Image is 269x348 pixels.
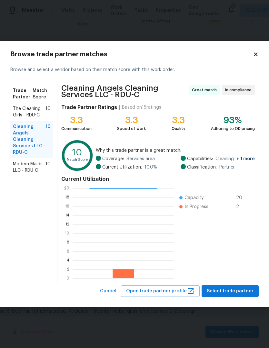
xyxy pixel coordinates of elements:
text: 4 [67,258,69,262]
span: Partner [219,164,235,170]
text: 16 [65,204,69,208]
button: Cancel [97,285,119,297]
div: | [117,104,122,111]
div: Speed of work [117,125,146,132]
span: + 1 more [236,157,255,161]
div: Quality [172,125,185,132]
div: Based on 15 ratings [122,104,161,111]
span: 20 [236,195,246,201]
span: 10 [45,124,51,156]
span: Cleaning Angels Cleaning Services LLC - RDU-C [61,85,187,98]
div: 3.3 [61,117,92,124]
span: Classification: [187,164,217,170]
span: 2 [236,204,246,210]
span: Cleaning [215,156,255,162]
span: In compliance [225,87,254,93]
div: 3.3 [117,117,146,124]
div: Communication [61,125,92,132]
text: 14 [65,213,69,217]
span: Match Score [33,87,51,100]
span: Capacity [184,195,204,201]
span: 10 [45,105,51,118]
text: 20 [64,186,69,190]
button: Select trade partner [202,285,259,297]
text: 10 [65,231,69,235]
div: Adhering to OD pricing [211,125,255,132]
text: 18 [65,195,69,199]
span: Modern Maids LLC - RDU-C [13,161,45,174]
span: Current Utilization: [102,164,142,170]
div: 93% [211,117,255,124]
text: 2 [67,267,69,271]
span: Capabilities: [187,156,213,162]
span: 10 [45,161,51,174]
button: Open trade partner profile [121,285,200,297]
span: The Cleaning Girls - RDU-C [13,105,45,118]
text: 6 [67,249,69,253]
span: Cleaning Angels Cleaning Services LLC - RDU-C [13,124,45,156]
span: Cancel [100,287,116,295]
h2: Browse trade partner matches [10,51,253,58]
div: Browse and select a vendor based on their match score with this work order. [10,59,259,81]
span: Trade Partner [13,87,33,100]
text: 8 [67,240,69,244]
div: 3.3 [172,117,185,124]
span: In Progress [184,204,208,210]
h4: Trade Partner Ratings [61,104,117,111]
text: Match Score [67,158,88,161]
span: Great match [192,87,219,93]
span: 10.0 % [144,164,157,170]
span: Coverage: [102,156,124,162]
span: Open trade partner profile [126,287,194,295]
span: Why this trade partner is a great match: [96,147,255,154]
text: 10 [72,148,82,157]
h4: Current Utilization [61,176,255,182]
text: 12 [65,222,69,226]
span: Services area [126,156,155,162]
span: Select trade partner [207,287,254,295]
text: 0 [66,276,69,280]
